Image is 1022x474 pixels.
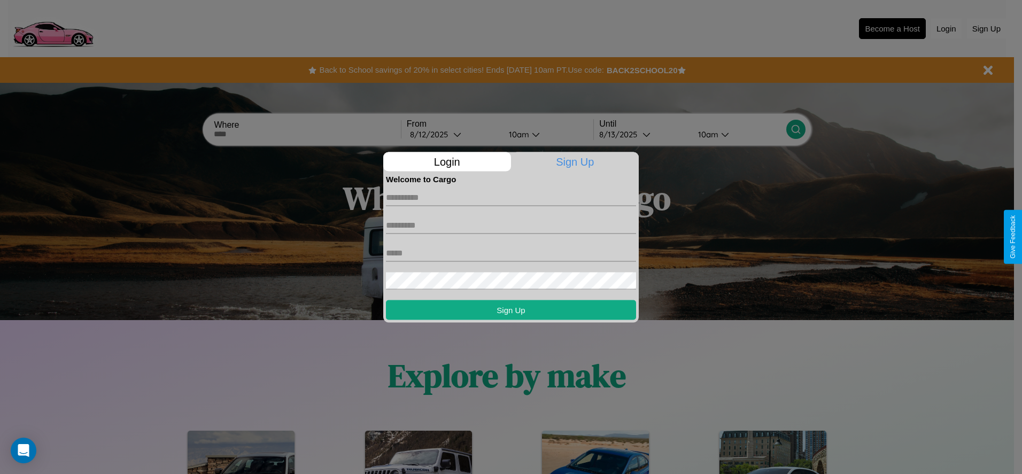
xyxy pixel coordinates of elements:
[386,300,636,320] button: Sign Up
[512,152,639,171] p: Sign Up
[383,152,511,171] p: Login
[386,174,636,183] h4: Welcome to Cargo
[1009,215,1017,259] div: Give Feedback
[11,438,36,463] div: Open Intercom Messenger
